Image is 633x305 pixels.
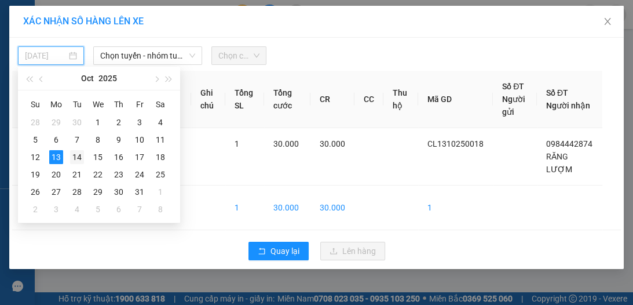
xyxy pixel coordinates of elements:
td: 2025-10-14 [67,148,87,166]
div: 5 [28,133,42,147]
div: 24 [133,168,147,181]
button: uploadLên hàng [320,242,385,260]
span: 0984442874 [546,139,592,148]
span: Quay lại [270,245,299,257]
th: Tổng cước [264,71,310,128]
div: 17 [133,150,147,164]
span: Gửi: [10,11,28,23]
td: 2025-10-12 [25,148,46,166]
span: Chọn tuyến - nhóm tuyến [100,47,195,64]
button: Close [591,6,624,38]
td: 30.000 [264,186,310,230]
th: Su [25,95,46,114]
span: 1 [235,139,239,148]
td: 2025-10-06 [46,131,67,148]
td: 2025-10-08 [87,131,108,148]
div: 4 [70,202,84,216]
td: 2025-10-07 [67,131,87,148]
th: Thu hộ [383,71,418,128]
div: 4 [153,115,167,129]
span: XÁC NHẬN SỐ HÀNG LÊN XE [23,16,144,27]
div: 2 [28,202,42,216]
span: rollback [258,247,266,256]
td: 2025-10-20 [46,166,67,183]
td: 2025-10-29 [87,183,108,201]
td: 2025-10-04 [150,114,171,131]
div: 3 [133,115,147,129]
td: 2025-10-30 [108,183,129,201]
td: 2025-10-16 [108,148,129,166]
span: Người gửi [502,95,525,117]
div: 22 [91,168,105,181]
div: 10 [133,133,147,147]
div: 7 [133,202,147,216]
td: 2025-10-21 [67,166,87,183]
th: CC [354,71,383,128]
td: 1 [12,128,46,186]
div: Tên hàng: 1 HỘP ( : 1 ) [10,82,210,96]
td: 2025-11-02 [25,201,46,218]
div: 11 [153,133,167,147]
div: 23 [112,168,126,181]
div: 8 [91,133,105,147]
span: Chọn chuyến [218,47,259,64]
td: 2025-11-07 [129,201,150,218]
td: 2025-09-29 [46,114,67,131]
td: 2025-11-04 [67,201,87,218]
div: 13 [49,150,63,164]
span: SL [116,81,132,97]
td: 2025-10-28 [67,183,87,201]
div: 14 [70,150,84,164]
button: 2025 [98,67,117,90]
div: 30.000 [9,61,104,75]
td: 2025-10-17 [129,148,150,166]
th: We [87,95,108,114]
th: Tổng SL [225,71,264,128]
div: 30 [70,115,84,129]
th: Mo [46,95,67,114]
td: 2025-10-05 [25,131,46,148]
th: Tu [67,95,87,114]
td: 2025-10-10 [129,131,150,148]
div: 29 [49,115,63,129]
div: 3 [49,202,63,216]
th: Fr [129,95,150,114]
td: 2025-10-02 [108,114,129,131]
td: 2025-10-13 [46,148,67,166]
span: Nhận: [111,11,138,23]
td: 2025-10-22 [87,166,108,183]
td: 1 [418,186,493,230]
td: 30.000 [310,186,354,230]
div: 29 [91,185,105,199]
td: 2025-11-05 [87,201,108,218]
span: close [603,17,612,26]
span: 30.000 [320,139,345,148]
td: 2025-10-31 [129,183,150,201]
div: 8 [153,202,167,216]
td: 2025-10-27 [46,183,67,201]
button: rollbackQuay lại [248,242,309,260]
span: Số ĐT [502,82,524,91]
div: 28 [28,115,42,129]
th: STT [12,71,46,128]
td: 2025-10-18 [150,148,171,166]
div: 6 [49,133,63,147]
th: Ghi chú [191,71,225,128]
td: 1 [225,186,264,230]
div: 19 [28,168,42,181]
td: 2025-10-26 [25,183,46,201]
th: Mã GD [418,71,493,128]
div: 21 [70,168,84,181]
td: 2025-10-15 [87,148,108,166]
td: 2025-09-28 [25,114,46,131]
div: RĂNG LƯỢM [111,24,210,38]
td: 2025-10-03 [129,114,150,131]
span: RĂNG LƯỢM [546,152,572,174]
div: 9 [112,133,126,147]
div: 12 [28,150,42,164]
div: Chợ Lách [10,10,103,24]
div: 15 [91,150,105,164]
td: 2025-09-30 [67,114,87,131]
div: 26 [28,185,42,199]
span: 30.000 [273,139,299,148]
